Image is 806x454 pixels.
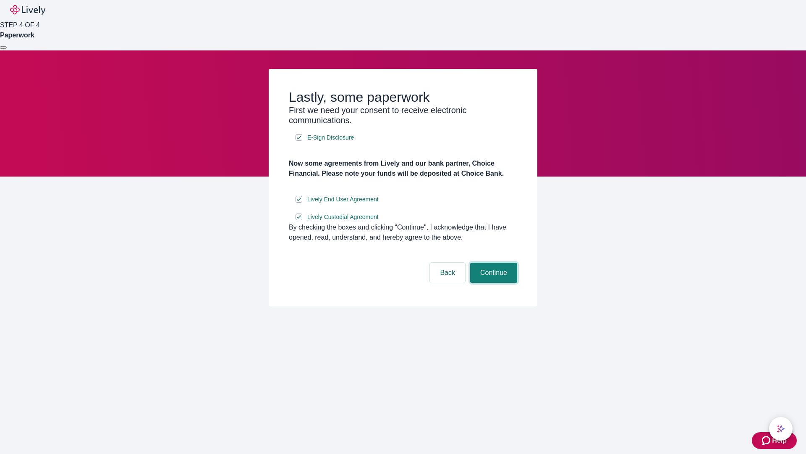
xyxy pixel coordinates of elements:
[769,417,793,441] button: chat
[752,432,797,449] button: Zendesk support iconHelp
[307,195,379,204] span: Lively End User Agreement
[470,263,517,283] button: Continue
[772,436,787,446] span: Help
[307,133,354,142] span: E-Sign Disclosure
[289,89,517,105] h2: Lastly, some paperwork
[430,263,465,283] button: Back
[762,436,772,446] svg: Zendesk support icon
[306,132,356,143] a: e-sign disclosure document
[289,105,517,125] h3: First we need your consent to receive electronic communications.
[289,158,517,179] h4: Now some agreements from Lively and our bank partner, Choice Financial. Please note your funds wi...
[10,5,45,15] img: Lively
[307,213,379,222] span: Lively Custodial Agreement
[289,222,517,243] div: By checking the boxes and clicking “Continue", I acknowledge that I have opened, read, understand...
[306,194,380,205] a: e-sign disclosure document
[306,212,380,222] a: e-sign disclosure document
[777,425,785,433] svg: Lively AI Assistant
